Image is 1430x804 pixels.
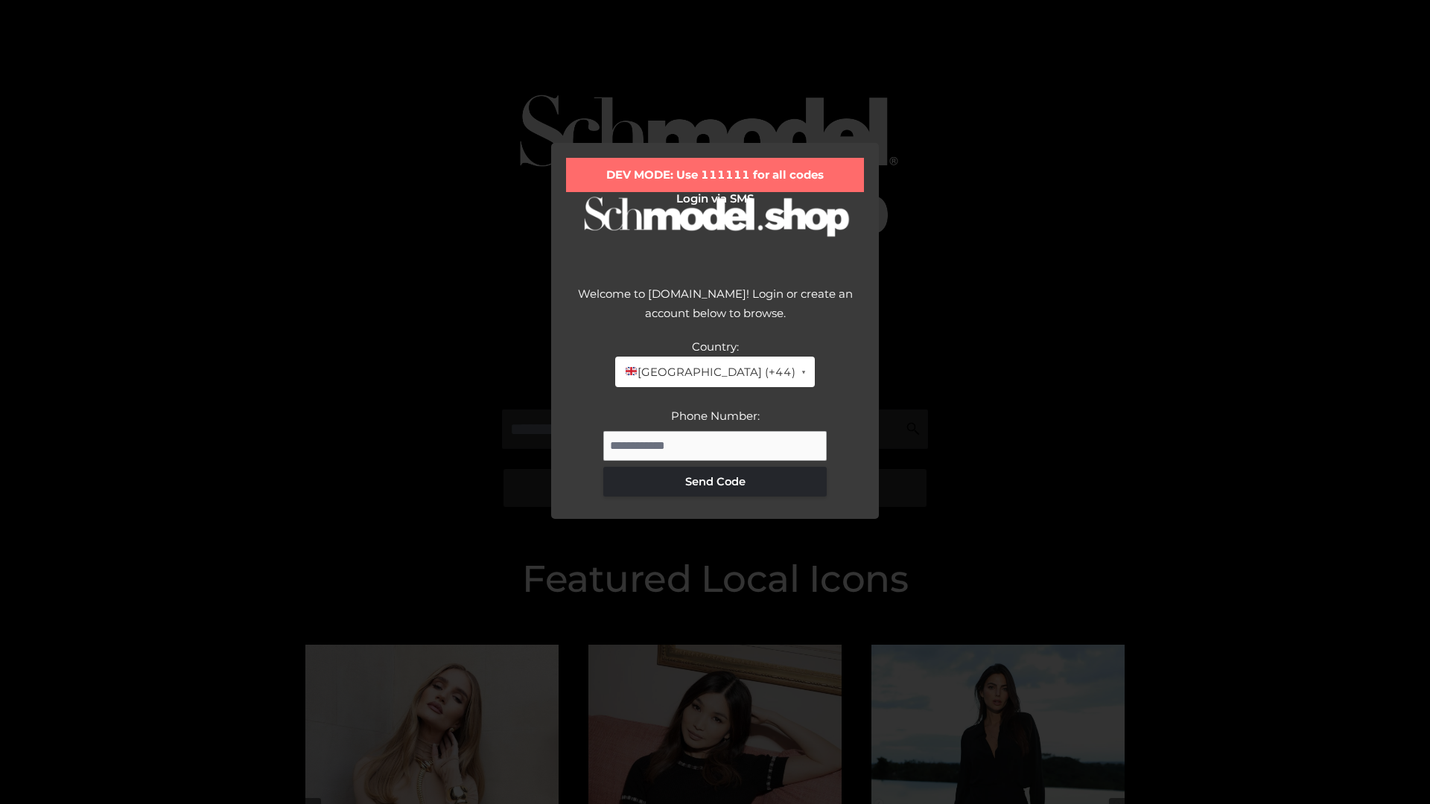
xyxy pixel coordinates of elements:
[626,366,637,377] img: 🇬🇧
[566,284,864,337] div: Welcome to [DOMAIN_NAME]! Login or create an account below to browse.
[566,158,864,192] div: DEV MODE: Use 111111 for all codes
[692,339,739,354] label: Country:
[566,192,864,205] h2: Login via SMS
[603,467,827,497] button: Send Code
[624,363,795,382] span: [GEOGRAPHIC_DATA] (+44)
[671,409,760,423] label: Phone Number:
